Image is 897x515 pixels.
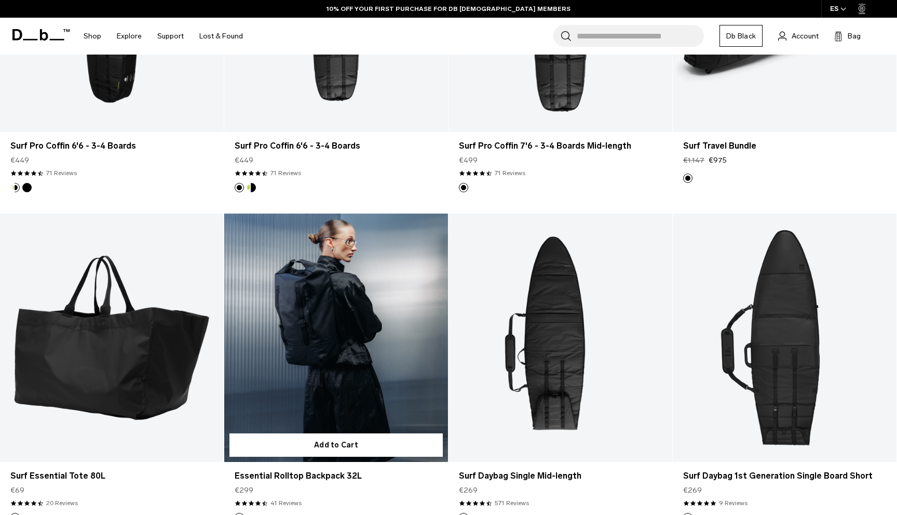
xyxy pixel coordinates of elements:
a: 71 reviews [270,168,301,178]
a: 571 reviews [495,498,529,508]
s: €1.147 [683,155,704,166]
button: Add to Cart [229,433,443,457]
a: Surf Daybag Single Mid-length [459,470,662,482]
button: Db x New Amsterdam Surf Association [247,183,256,192]
a: Db Black [719,25,763,47]
span: €975 [709,155,727,166]
button: Black Out [683,174,692,183]
a: Account [778,30,819,42]
button: Black Out [22,183,32,192]
button: Black Out [235,183,244,192]
span: €499 [459,155,478,166]
a: Surf Pro Coffin 7'6 - 3-4 Boards Mid-length [459,140,662,152]
a: 9 reviews [719,498,747,508]
a: 71 reviews [495,168,525,178]
a: 10% OFF YOUR FIRST PURCHASE FOR DB [DEMOGRAPHIC_DATA] MEMBERS [327,4,570,14]
a: Lost & Found [199,18,243,55]
a: Surf Daybag 1st Generation Single Board Short [673,214,896,463]
span: €269 [459,485,478,496]
a: Essential Rolltop Backpack 32L [224,214,448,463]
span: €449 [10,155,29,166]
button: Black Out [459,183,468,192]
span: €449 [235,155,253,166]
nav: Main Navigation [76,18,251,55]
a: Essential Rolltop Backpack 32L [235,470,438,482]
span: Bag [848,31,861,42]
a: 71 reviews [46,168,77,178]
a: Shop [84,18,101,55]
a: Surf Travel Bundle [683,140,886,152]
a: Surf Daybag 1st Generation Single Board Short [683,470,886,482]
a: Support [157,18,184,55]
span: Account [792,31,819,42]
a: Explore [117,18,142,55]
span: €269 [683,485,702,496]
a: Surf Daybag Single Mid-length [448,214,672,463]
a: Surf Pro Coffin 6'6 - 3-4 Boards [235,140,438,152]
a: 41 reviews [270,498,302,508]
a: Surf Pro Coffin 6'6 - 3-4 Boards [10,140,213,152]
span: €69 [10,485,24,496]
button: Db x New Amsterdam Surf Association [10,183,20,192]
a: 20 reviews [46,498,78,508]
button: Bag [834,30,861,42]
a: Surf Essential Tote 80L [10,470,213,482]
span: €299 [235,485,253,496]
